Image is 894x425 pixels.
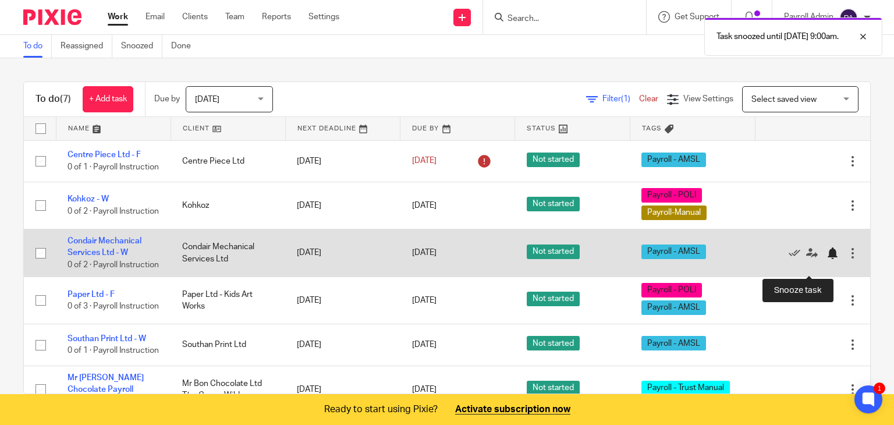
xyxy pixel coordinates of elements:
span: Not started [527,153,580,167]
span: Payroll-Manual [641,206,707,220]
a: Southan Print Ltd - W [68,335,146,343]
span: Not started [527,292,580,306]
span: [DATE] [412,249,437,257]
span: Payroll - Trust Manual [641,381,730,395]
span: 0 of 2 · Payroll Instruction [68,207,159,215]
td: [DATE] [285,229,400,277]
span: View Settings [683,95,733,103]
span: [DATE] [412,385,437,394]
a: Clients [182,11,208,23]
span: Payroll - AMSL [641,300,706,315]
a: Work [108,11,128,23]
span: Payroll - POLI [641,188,702,203]
img: svg%3E [839,8,858,27]
span: Payroll - AMSL [641,153,706,167]
p: Due by [154,93,180,105]
a: Centre Piece Ltd - F [68,151,141,159]
td: Centre Piece Ltd [171,140,285,182]
span: Tags [642,125,662,132]
a: + Add task [83,86,133,112]
a: Kohkoz - W [68,195,109,203]
a: Snoozed [121,35,162,58]
span: [DATE] [195,95,219,104]
span: 0 of 1 · Payroll Instruction [68,346,159,355]
a: Paper Ltd - F [68,291,115,299]
span: Not started [527,197,580,211]
td: [DATE] [285,366,400,413]
a: Condair Mechanical Services Ltd - W [68,237,141,257]
span: Payroll - AMSL [641,245,706,259]
div: 1 [874,382,885,394]
td: [DATE] [285,140,400,182]
a: Mark as done [789,247,806,258]
a: Done [171,35,200,58]
span: [DATE] [412,296,437,304]
a: Clear [639,95,658,103]
a: To do [23,35,52,58]
h1: To do [36,93,71,105]
span: (7) [60,94,71,104]
span: 0 of 2 · Payroll Instruction [68,261,159,269]
td: Paper Ltd - Kids Art Works [171,277,285,324]
span: Select saved view [751,95,817,104]
span: [DATE] [412,157,437,165]
span: [DATE] [412,341,437,349]
td: Southan Print Ltd [171,324,285,366]
a: Reassigned [61,35,112,58]
span: Payroll - POLI [641,283,702,297]
span: [DATE] [412,201,437,210]
td: Condair Mechanical Services Ltd [171,229,285,277]
td: Kohkoz [171,182,285,229]
img: Pixie [23,9,81,25]
a: Team [225,11,244,23]
a: Reports [262,11,291,23]
span: Not started [527,381,580,395]
td: [DATE] [285,324,400,366]
p: Task snoozed until [DATE] 9:00am. [716,31,839,42]
a: Email [146,11,165,23]
td: [DATE] [285,182,400,229]
td: [DATE] [285,277,400,324]
a: Settings [308,11,339,23]
td: Mr Bon Chocolate Ltd T/as Cocoa Wilds [171,366,285,413]
span: 0 of 1 · Payroll Instruction [68,163,159,171]
span: 0 of 3 · Payroll Instruction [68,302,159,310]
span: Payroll - AMSL [641,336,706,350]
span: (1) [621,95,630,103]
span: Not started [527,336,580,350]
span: Not started [527,245,580,259]
span: Filter [602,95,639,103]
a: Mr [PERSON_NAME] Chocolate Payroll [68,374,144,394]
